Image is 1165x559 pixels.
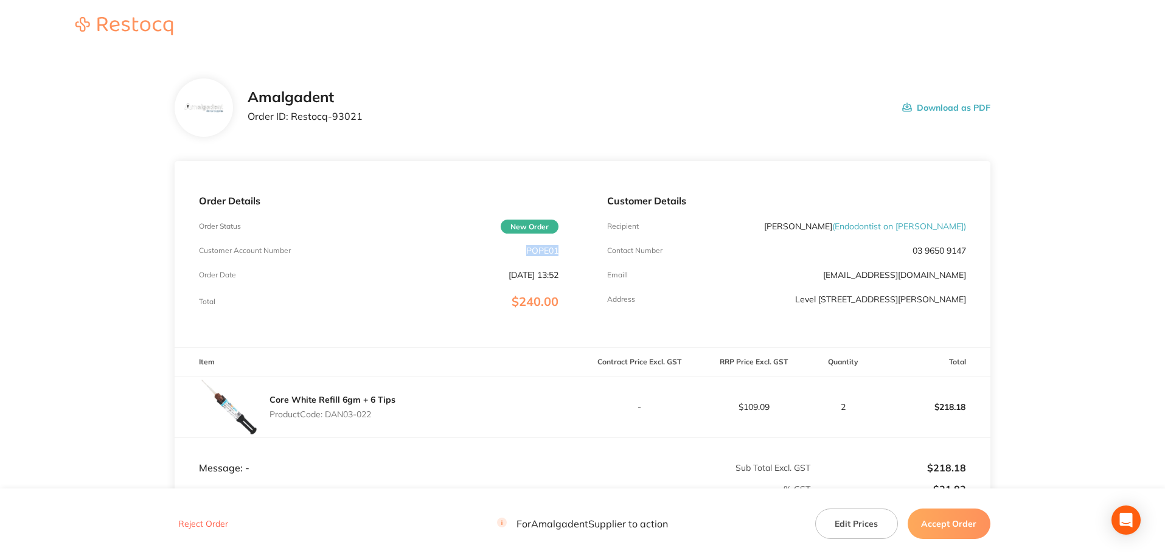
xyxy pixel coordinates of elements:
button: Reject Order [175,519,232,530]
button: Edit Prices [815,509,898,539]
p: Contact Number [607,246,662,255]
p: Order Date [199,271,236,279]
p: For Amalgadent Supplier to action [497,518,668,530]
div: Open Intercom Messenger [1111,505,1141,535]
p: Customer Account Number [199,246,291,255]
p: Emaill [607,271,628,279]
th: Total [876,348,990,377]
span: New Order [501,220,558,234]
p: [PERSON_NAME] [764,221,966,231]
p: Level [STREET_ADDRESS][PERSON_NAME] [795,294,966,304]
p: $21.82 [812,484,966,495]
th: Contract Price Excl. GST [583,348,697,377]
p: $218.18 [812,462,966,473]
p: Order ID: Restocq- 93021 [248,111,363,122]
a: Restocq logo [63,17,185,37]
p: Sub Total Excl. GST [583,463,810,473]
td: Message: - [175,437,582,474]
span: ( Endodontist on [PERSON_NAME] ) [832,221,966,232]
p: POPE01 [526,246,558,255]
p: Recipient [607,222,639,231]
p: Customer Details [607,195,966,206]
p: 2 [812,402,875,412]
p: $109.09 [697,402,810,412]
img: bmVzZnh5NQ [199,377,260,437]
span: $240.00 [512,294,558,309]
p: 03 9650 9147 [913,246,966,255]
p: % GST [175,484,810,494]
button: Accept Order [908,509,990,539]
p: Total [199,297,215,306]
img: b285Ymlzag [184,103,224,113]
p: [DATE] 13:52 [509,270,558,280]
p: Order Status [199,222,241,231]
img: Restocq logo [63,17,185,35]
p: $218.18 [877,392,990,422]
p: Product Code: DAN03-022 [270,409,395,419]
h2: Amalgadent [248,89,363,106]
p: - [583,402,697,412]
a: [EMAIL_ADDRESS][DOMAIN_NAME] [823,269,966,280]
button: Download as PDF [902,89,990,127]
p: Address [607,295,635,304]
p: Order Details [199,195,558,206]
th: RRP Price Excl. GST [697,348,811,377]
th: Quantity [811,348,876,377]
a: Core White Refill 6gm + 6 Tips [270,394,395,405]
th: Item [175,348,582,377]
